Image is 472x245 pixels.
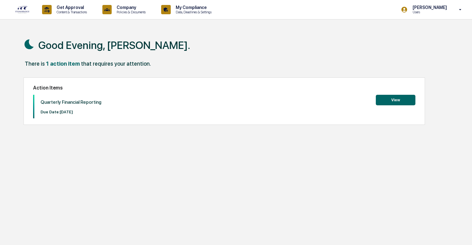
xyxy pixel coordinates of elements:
p: Content & Transactions [52,10,90,14]
img: logo [15,6,30,14]
p: Get Approval [52,5,90,10]
h2: Action Items [33,85,415,91]
p: My Compliance [171,5,215,10]
p: Users [408,10,450,14]
a: View [376,97,415,103]
p: Policies & Documents [112,10,149,14]
p: [PERSON_NAME] [408,5,450,10]
p: Company [112,5,149,10]
p: Data, Deadlines & Settings [171,10,215,14]
button: View [376,95,415,105]
p: Due Date: [DATE] [41,110,101,114]
div: that requires your attention. [81,60,151,67]
p: Quarterly Financial Reporting [41,99,101,105]
div: There is [25,60,45,67]
div: 1 action item [46,60,80,67]
h1: Good Evening, [PERSON_NAME]. [38,39,190,51]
